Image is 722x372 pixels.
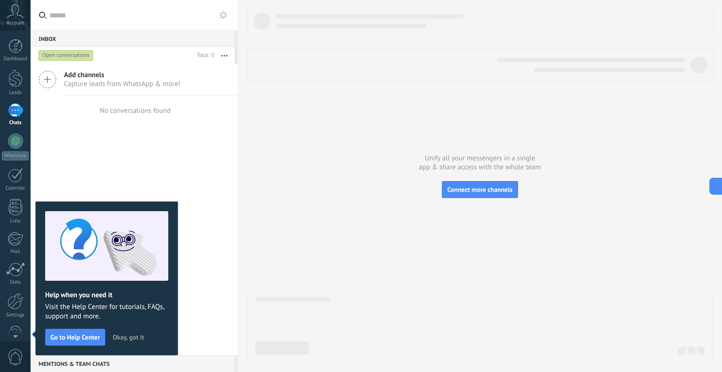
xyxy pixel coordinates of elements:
[50,334,100,340] span: Go to Help Center
[7,20,24,26] span: Account
[100,106,171,115] div: No conversations found
[2,249,29,255] div: Mail
[31,355,235,372] div: Mentions & Team chats
[113,334,144,340] span: Okay, got it
[45,302,168,321] span: Visit the Help Center for tutorials, FAQs, support and more.
[2,151,29,160] div: WhatsApp
[64,79,180,88] span: Capture leads from WhatsApp & more!
[2,279,29,285] div: Stats
[2,185,29,191] div: Calendar
[45,291,168,300] h2: Help when you need it
[2,218,29,224] div: Lists
[2,90,29,96] div: Leads
[45,329,105,346] button: Go to Help Center
[39,50,94,61] div: Open conversations
[447,185,512,194] span: Connect more channels
[193,51,214,60] div: Total: 0
[109,330,149,344] button: Okay, got it
[2,56,29,62] div: Dashboard
[2,312,29,318] div: Settings
[31,30,235,47] div: Inbox
[64,71,180,79] span: Add channels
[2,120,29,126] div: Chats
[442,181,518,198] button: Connect more channels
